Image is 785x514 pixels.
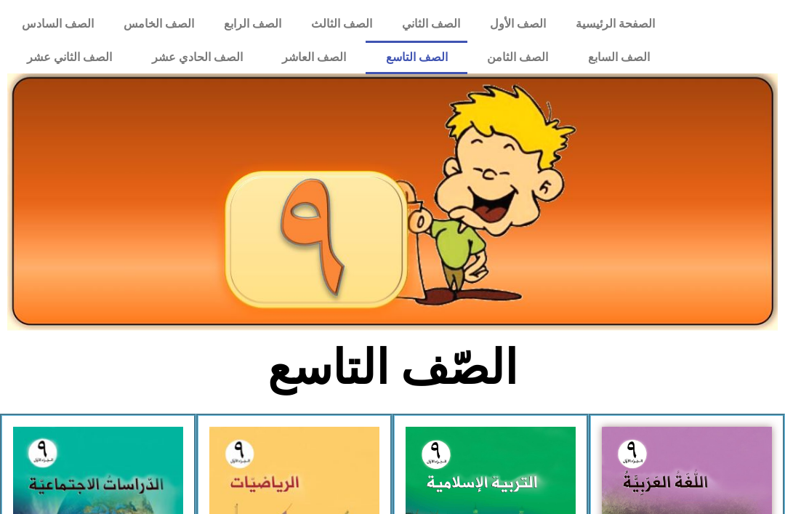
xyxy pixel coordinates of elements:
[568,41,669,74] a: الصف السابع
[560,7,669,41] a: الصفحة الرئيسية
[387,7,475,41] a: الصف الثاني
[297,7,387,41] a: الصف الثالث
[109,7,209,41] a: الصف الخامس
[7,7,109,41] a: الصف السادس
[209,7,297,41] a: الصف الرابع
[7,41,132,74] a: الصف الثاني عشر
[467,41,568,74] a: الصف الثامن
[153,340,633,396] h2: الصّف التاسع
[366,41,467,74] a: الصف التاسع
[262,41,366,74] a: الصف العاشر
[475,7,560,41] a: الصف الأول
[132,41,262,74] a: الصف الحادي عشر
